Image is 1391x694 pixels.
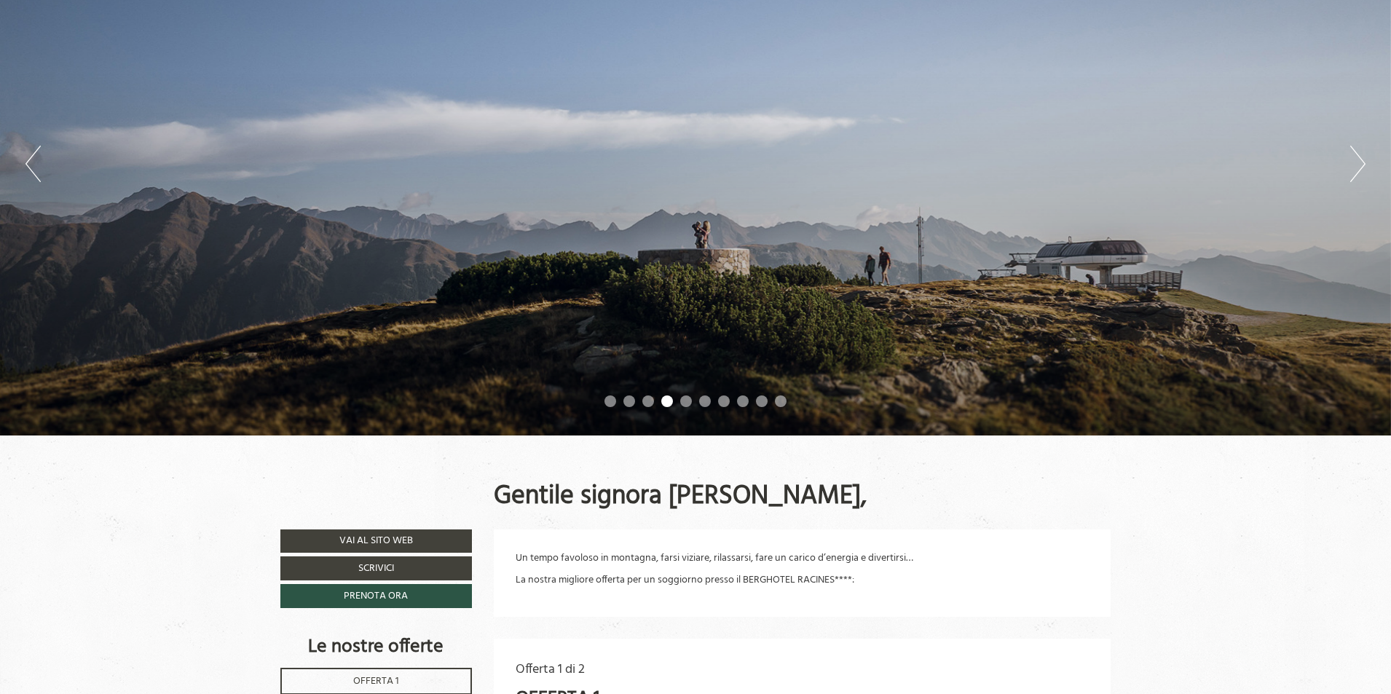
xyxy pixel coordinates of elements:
div: Le nostre offerte [280,634,472,661]
a: Scrivici [280,556,472,580]
button: Next [1350,146,1366,182]
span: Offerta 1 [353,673,399,690]
p: Un tempo favoloso in montagna, farsi viziare, rilassarsi, fare un carico d’energia e divertirsi… [516,551,1089,566]
p: La nostra migliore offerta per un soggiorno presso il BERGHOTEL RACINES****: [516,573,1089,588]
button: Previous [25,146,41,182]
span: Offerta 1 di 2 [516,659,585,680]
h1: Gentile signora [PERSON_NAME], [494,483,867,512]
a: Prenota ora [280,584,472,608]
a: Vai al sito web [280,529,472,553]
